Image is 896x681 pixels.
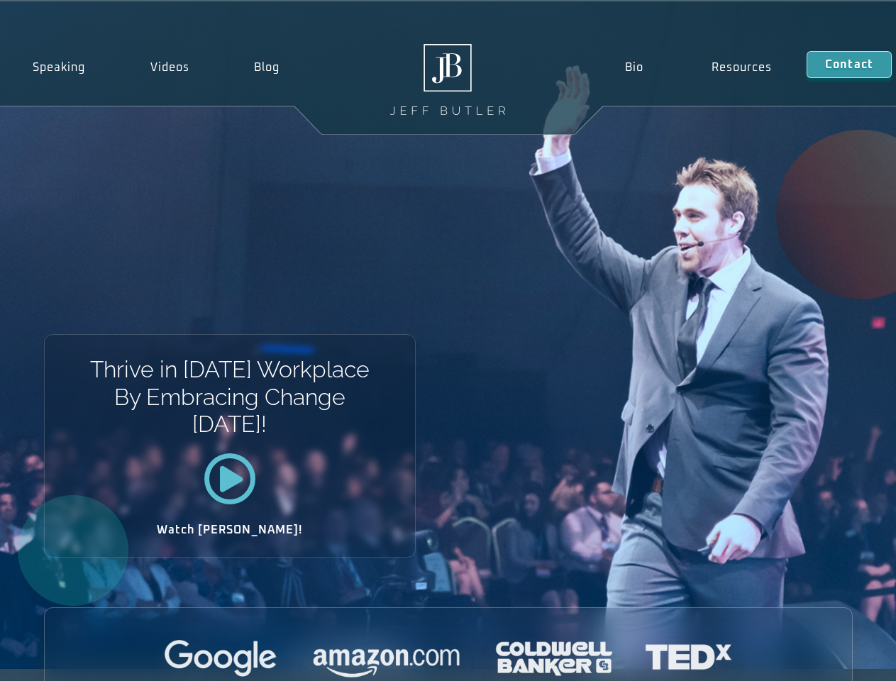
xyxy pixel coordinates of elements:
span: Contact [825,59,873,70]
nav: Menu [590,51,806,84]
a: Videos [118,51,222,84]
a: Blog [221,51,312,84]
a: Resources [677,51,807,84]
a: Bio [590,51,677,84]
h1: Thrive in [DATE] Workplace By Embracing Change [DATE]! [89,356,370,438]
h2: Watch [PERSON_NAME]! [94,524,365,536]
a: Contact [807,51,892,78]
